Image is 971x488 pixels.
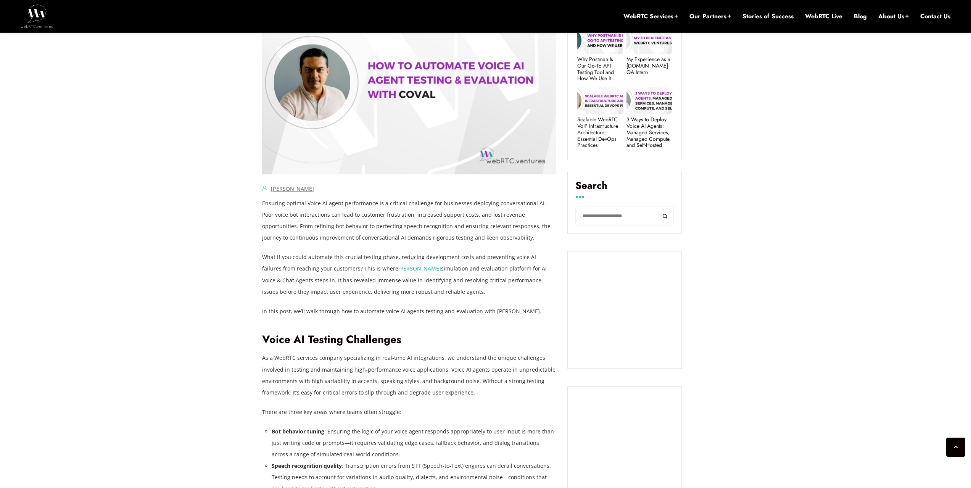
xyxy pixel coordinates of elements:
[262,251,556,297] p: What if you could automate this crucial testing phase, reducing development costs and preventing ...
[742,12,794,21] a: Stories of Success
[657,206,674,225] button: Search
[398,265,441,272] a: [PERSON_NAME]
[623,12,678,21] a: WebRTC Services
[262,306,556,317] p: In this post, we’ll walk through how to automate voice AI agents testing and evaluation with [PER...
[805,12,842,21] a: WebRTC Live
[575,259,674,361] iframe: Embedded CTA
[262,406,556,418] p: There are three key areas where teams often struggle:
[878,12,909,21] a: About Us
[577,56,623,82] a: Why Postman Is Our Go‑To API Testing Tool and How We Use It
[920,12,950,21] a: Contact Us
[271,185,314,192] a: [PERSON_NAME]
[854,12,867,21] a: Blog
[272,462,342,469] strong: Speech recognition quality
[21,5,53,27] img: WebRTC.ventures
[262,352,556,398] p: As a WebRTC services company specializing in real-time AI integrations, we understand the unique ...
[626,56,672,75] a: My Experience as a [DOMAIN_NAME] QA Intern
[262,333,556,346] h2: Voice AI Testing Challenges
[272,426,556,460] li: : Ensuring the logic of your voice agent responds appropriately to user input is more than just w...
[575,180,674,197] label: Search
[262,198,556,243] p: Ensuring optimal Voice AI agent performance is a critical challenge for businesses deploying conv...
[577,116,623,148] a: Scalable WebRTC VoIP Infrastructure Architecture: Essential DevOps Practices
[272,428,324,435] strong: Bot behavior tuning
[689,12,731,21] a: Our Partners
[626,116,672,148] a: 3 Ways to Deploy Voice AI Agents: Managed Services, Managed Compute, and Self-Hosted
